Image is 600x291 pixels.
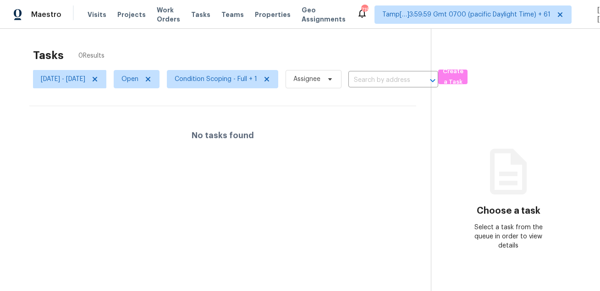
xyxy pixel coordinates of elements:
span: Work Orders [157,5,180,24]
span: Projects [117,10,146,19]
button: Create a Task [438,70,468,84]
span: 0 Results [78,51,105,60]
div: 715 [361,5,368,15]
span: Teams [221,10,244,19]
span: Condition Scoping - Full + 1 [175,75,257,84]
button: Open [426,74,439,87]
span: Tamp[…]3:59:59 Gmt 0700 (pacific Daylight Time) + 61 [382,10,550,19]
span: Create a Task [443,66,463,87]
span: Open [121,75,138,84]
span: Visits [88,10,106,19]
h3: Choose a task [477,206,540,216]
input: Search by address [348,73,413,87]
span: Maestro [31,10,61,19]
span: [DATE] - [DATE] [41,75,85,84]
span: Geo Assignments [302,5,346,24]
h2: Tasks [33,51,64,60]
span: Tasks [191,11,210,18]
div: Select a task from the queue in order to view details [470,223,547,250]
span: Assignee [293,75,320,84]
h4: No tasks found [192,131,254,140]
span: Properties [255,10,291,19]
